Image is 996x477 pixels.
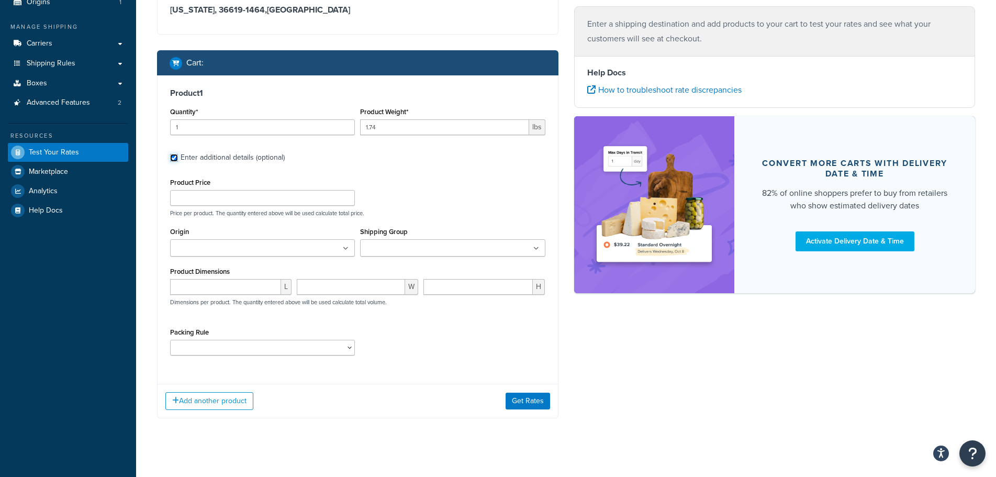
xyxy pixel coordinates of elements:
h4: Help Docs [587,66,963,79]
a: Shipping Rules [8,54,128,73]
h3: Product 1 [170,88,545,98]
span: Shipping Rules [27,59,75,68]
p: Dimensions per product. The quantity entered above will be used calculate total volume. [167,298,387,306]
div: Manage Shipping [8,23,128,31]
span: Analytics [29,187,58,196]
a: Carriers [8,34,128,53]
input: Enter additional details (optional) [170,154,178,162]
div: 82% of online shoppers prefer to buy from retailers who show estimated delivery dates [759,187,950,212]
input: 0.0 [170,119,355,135]
a: Help Docs [8,201,128,220]
span: lbs [529,119,545,135]
label: Product Price [170,179,210,186]
label: Packing Rule [170,328,209,336]
button: Add another product [165,392,253,410]
p: Price per product. The quantity entered above will be used calculate total price. [167,209,548,217]
label: Product Weight* [360,108,408,116]
a: Activate Delivery Date & Time [796,231,914,251]
label: Quantity* [170,108,198,116]
div: Enter additional details (optional) [181,150,285,165]
label: Shipping Group [360,228,408,236]
li: Advanced Features [8,93,128,113]
p: Enter a shipping destination and add products to your cart to test your rates and see what your c... [587,17,963,46]
span: Advanced Features [27,98,90,107]
span: Carriers [27,39,52,48]
img: feature-image-ddt-36eae7f7280da8017bfb280eaccd9c446f90b1fe08728e4019434db127062ab4.png [590,132,719,278]
span: W [405,279,418,295]
span: H [533,279,545,295]
h2: Cart : [186,58,204,68]
span: Boxes [27,79,47,88]
a: Test Your Rates [8,143,128,162]
a: Advanced Features2 [8,93,128,113]
span: Help Docs [29,206,63,215]
label: Product Dimensions [170,268,230,275]
a: How to troubleshoot rate discrepancies [587,84,742,96]
div: Resources [8,131,128,140]
h3: [US_STATE], 36619-1464 , [GEOGRAPHIC_DATA] [170,5,545,15]
a: Boxes [8,74,128,93]
button: Get Rates [506,393,550,409]
span: 2 [118,98,121,107]
input: 0.00 [360,119,529,135]
span: Marketplace [29,168,68,176]
a: Analytics [8,182,128,201]
label: Origin [170,228,189,236]
div: Convert more carts with delivery date & time [759,158,950,179]
span: L [281,279,292,295]
a: Marketplace [8,162,128,181]
span: Test Your Rates [29,148,79,157]
button: Open Resource Center [959,440,986,467]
